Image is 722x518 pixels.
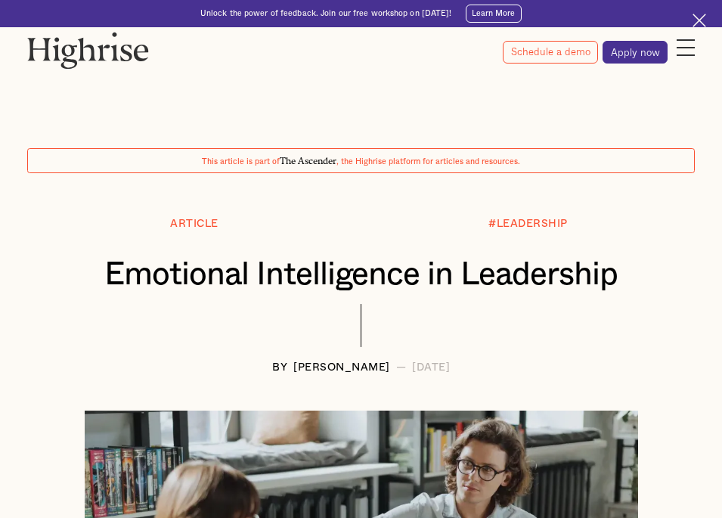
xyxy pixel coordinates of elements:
[280,154,336,164] span: The Ascender
[170,219,218,230] div: Article
[396,362,407,374] div: —
[272,362,287,374] div: BY
[27,32,149,69] img: Highrise logo
[412,362,450,374] div: [DATE]
[293,362,390,374] div: [PERSON_NAME]
[488,219,568,230] div: #LEADERSHIP
[200,8,452,19] div: Unlock the power of feedback. Join our free workshop on [DATE]!
[603,41,668,64] a: Apply now
[336,158,520,166] span: , the Highrise platform for articles and resources.
[466,5,522,23] a: Learn More
[202,158,280,166] span: This article is part of
[50,257,672,293] h1: Emotional Intelligence in Leadership
[693,14,706,27] img: Cross icon
[503,41,598,64] a: Schedule a demo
